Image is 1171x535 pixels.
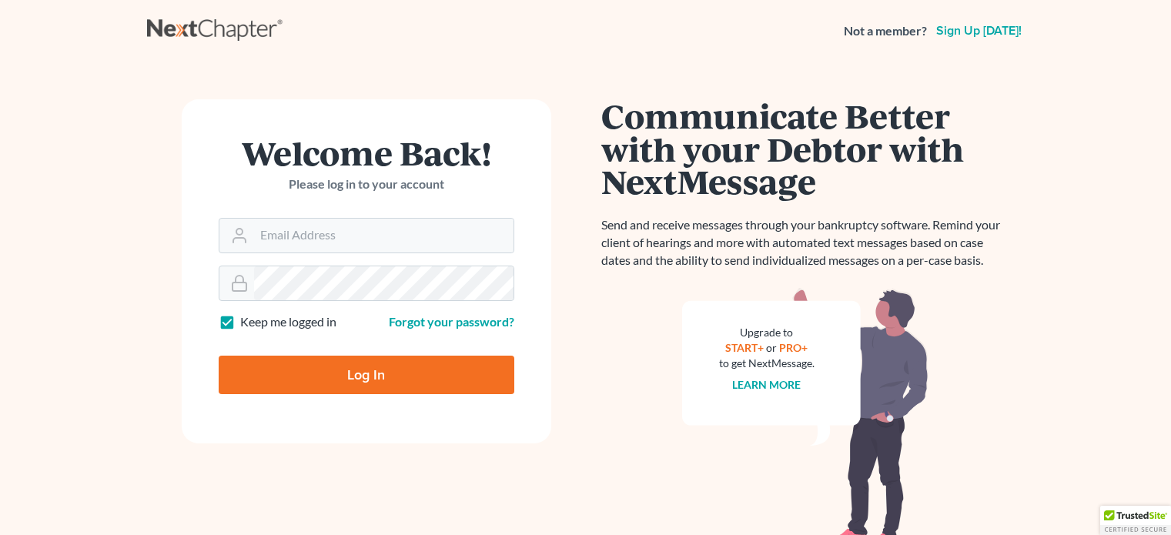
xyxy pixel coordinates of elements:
a: Forgot your password? [389,314,514,329]
input: Email Address [254,219,514,252]
a: Learn more [732,378,801,391]
a: START+ [725,341,764,354]
a: PRO+ [779,341,808,354]
a: Sign up [DATE]! [933,25,1025,37]
div: TrustedSite Certified [1100,506,1171,535]
h1: Welcome Back! [219,136,514,169]
div: Upgrade to [719,325,815,340]
p: Send and receive messages through your bankruptcy software. Remind your client of hearings and mo... [601,216,1009,269]
input: Log In [219,356,514,394]
div: to get NextMessage. [719,356,815,371]
p: Please log in to your account [219,176,514,193]
strong: Not a member? [844,22,927,40]
h1: Communicate Better with your Debtor with NextMessage [601,99,1009,198]
label: Keep me logged in [240,313,336,331]
span: or [766,341,777,354]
